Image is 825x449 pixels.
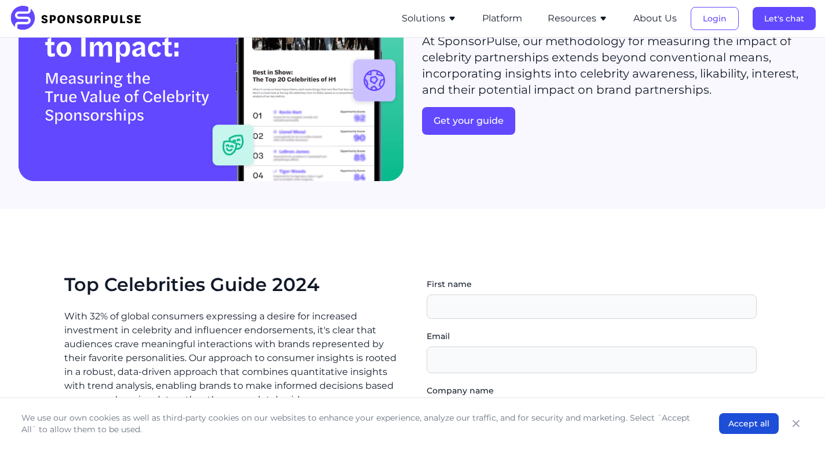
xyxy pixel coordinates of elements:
[427,278,757,290] label: First name
[633,13,677,24] a: About Us
[422,33,807,98] p: At SponsorPulse, our methodology for measuring the impact of celebrity partnerships extends beyon...
[753,7,816,30] button: Let's chat
[427,330,757,342] label: Email
[21,412,696,435] p: We use our own cookies as well as third-party cookies on our websites to enhance your experience,...
[64,273,320,296] span: Top Celebrities Guide 2024
[753,13,816,24] a: Let's chat
[422,107,807,135] a: Get your guide
[691,13,739,24] a: Login
[767,393,825,449] iframe: Chat Widget
[691,7,739,30] button: Login
[9,6,150,31] img: SponsorPulse
[482,12,522,25] button: Platform
[482,13,522,24] a: Platform
[633,12,677,25] button: About Us
[422,107,515,135] button: Get your guide
[402,12,457,25] button: Solutions
[548,12,608,25] button: Resources
[427,385,757,396] label: Company name
[64,310,404,407] p: With 32% of global consumers expressing a desire for increased investment in celebrity and influe...
[719,413,779,434] button: Accept all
